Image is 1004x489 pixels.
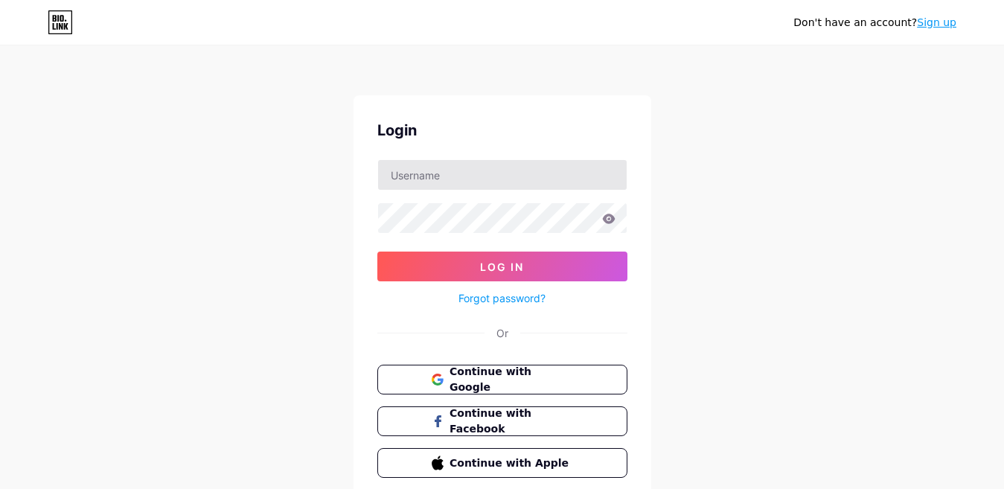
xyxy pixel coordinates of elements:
button: Continue with Apple [377,448,627,478]
a: Forgot password? [458,290,546,306]
button: Log In [377,252,627,281]
span: Continue with Apple [450,456,572,471]
span: Continue with Google [450,364,572,395]
div: Don't have an account? [793,15,956,31]
input: Username [378,160,627,190]
a: Sign up [917,16,956,28]
div: Login [377,119,627,141]
span: Log In [480,261,524,273]
span: Continue with Facebook [450,406,572,437]
div: Or [496,325,508,341]
button: Continue with Google [377,365,627,394]
button: Continue with Facebook [377,406,627,436]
